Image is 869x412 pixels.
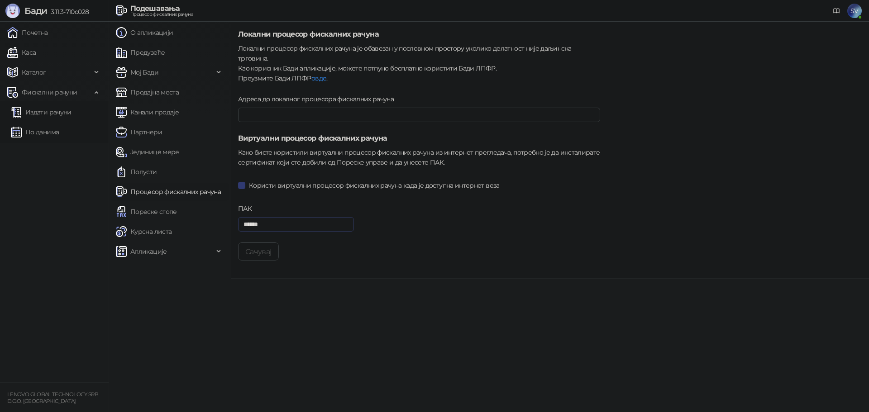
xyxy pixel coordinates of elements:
small: LENOVO GLOBAL TECHNOLOGY SRB D.O.O. [GEOGRAPHIC_DATA] [7,391,98,404]
a: Пореске стопе [116,203,177,221]
a: Почетна [7,24,48,42]
span: Бади [24,5,47,16]
input: Адреса до локалног процесора фискалних рачуна [238,108,600,122]
h5: Виртуални процесор фискалних рачуна [238,133,600,144]
label: ПАК [238,204,257,213]
h5: Локални процесор фискалних рачуна [238,29,600,40]
a: Процесор фискалних рачуна [116,183,221,201]
a: Предузеће [116,43,165,62]
a: Курсна листа [116,223,172,241]
a: Документација [829,4,844,18]
a: О апликацији [116,24,173,42]
div: Локални процесор фискалних рачуна је обавезан у пословном простору уколико делатност није даљинск... [238,43,600,83]
span: Мој Бади [130,63,158,81]
div: Подешавања [130,5,193,12]
span: Фискални рачуни [22,83,77,101]
a: Каса [7,43,36,62]
a: Издати рачуни [11,103,72,121]
div: Како бисте користили виртуални процесор фискалних рачуна из интернет прегледача, потребно је да и... [238,147,600,167]
a: Канали продаје [116,103,179,121]
a: По данима [11,123,59,141]
span: Апликације [130,242,167,260]
input: ПАК [238,217,354,232]
a: Продајна места [116,83,179,101]
a: Партнери [116,123,162,141]
img: Logo [5,4,20,18]
label: Адреса до локалног процесора фискалних рачуна [238,94,400,104]
div: Процесор фискалних рачуна [130,12,193,17]
a: Попусти [116,163,157,181]
a: овде [311,74,326,82]
a: Јединице мере [116,143,179,161]
span: Користи виртуални процесор фискалних рачуна када је доступна интернет веза [245,180,503,190]
button: Сачувај [238,242,279,260]
span: Каталог [22,63,46,81]
span: SV [847,4,862,18]
span: 3.11.3-710c028 [47,8,89,16]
